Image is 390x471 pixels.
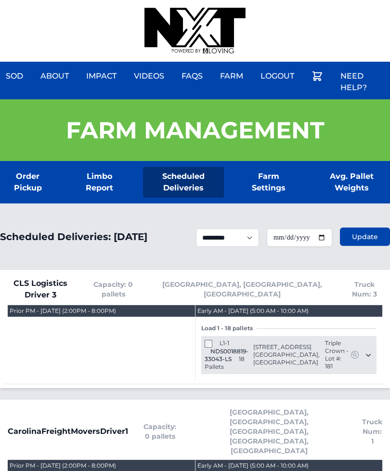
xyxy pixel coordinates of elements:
span: Triple Crown - Lot #: 181 [325,339,350,370]
span: Load 1 - 18 pallets [201,324,257,332]
div: Early AM - [DATE] (5:00 AM - 10:00 AM) [197,462,309,470]
span: L1-1 [220,339,229,347]
a: Scheduled Deliveries [143,167,224,198]
div: Prior PM - [DATE] (2:00PM - 8:00PM) [10,307,116,315]
a: Logout [255,65,300,88]
div: Prior PM - [DATE] (2:00PM - 8:00PM) [10,462,116,470]
img: nextdaysod.com Logo [144,8,246,54]
a: Farm Settings [239,167,298,198]
span: [GEOGRAPHIC_DATA], [GEOGRAPHIC_DATA], [GEOGRAPHIC_DATA] [153,280,332,299]
span: [GEOGRAPHIC_DATA], [GEOGRAPHIC_DATA], [GEOGRAPHIC_DATA], [GEOGRAPHIC_DATA], [GEOGRAPHIC_DATA] [192,407,347,456]
a: Impact [80,65,122,88]
a: Videos [128,65,170,88]
a: Need Help? [335,65,390,99]
span: CLS Logistics Driver 3 [8,278,74,301]
h1: Farm Management [66,119,325,142]
a: About [35,65,75,88]
span: CarolinaFreightMoversDriver1 [8,426,128,437]
span: Truck Num: 3 [347,280,382,299]
span: NDS0018819-33043-LS [205,348,248,363]
span: Truck Num: 1 [362,417,382,446]
span: Capacity: 0 pallets [89,280,138,299]
button: Update [340,228,390,246]
span: Update [352,232,378,242]
a: Farm [214,65,249,88]
span: 18 Pallets [205,355,245,370]
a: FAQs [176,65,208,88]
div: Early AM - [DATE] (5:00 AM - 10:00 AM) [197,307,309,315]
span: [STREET_ADDRESS] [GEOGRAPHIC_DATA], [GEOGRAPHIC_DATA] [253,343,325,366]
span: Capacity: 0 pallets [143,422,176,441]
a: Avg. Pallet Weights [313,167,390,198]
a: Limbo Report [71,167,128,198]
